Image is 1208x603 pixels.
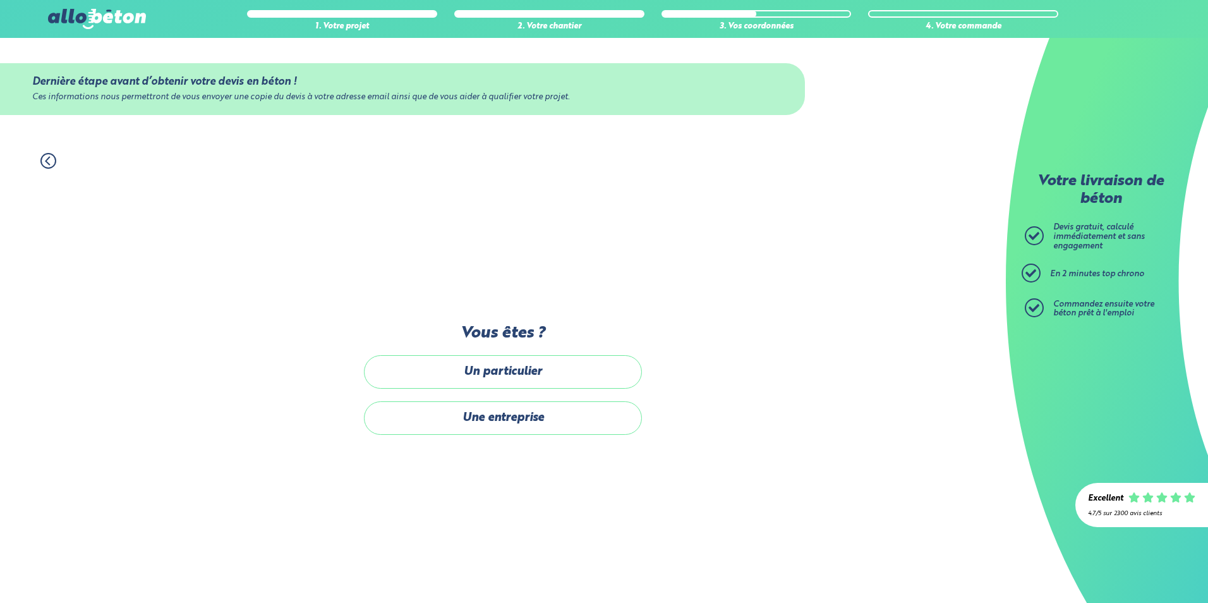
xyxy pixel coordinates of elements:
[1088,510,1195,517] div: 4.7/5 sur 2300 avis clients
[868,22,1058,32] div: 4. Votre commande
[32,93,773,102] div: Ces informations nous permettront de vous envoyer une copie du devis à votre adresse email ainsi ...
[1088,494,1123,504] div: Excellent
[247,22,437,32] div: 1. Votre projet
[661,22,852,32] div: 3. Vos coordonnées
[364,401,642,435] label: Une entreprise
[1053,300,1154,318] span: Commandez ensuite votre béton prêt à l'emploi
[364,324,642,343] label: Vous êtes ?
[48,9,145,29] img: allobéton
[1096,554,1194,589] iframe: Help widget launcher
[1050,270,1144,278] span: En 2 minutes top chrono
[32,76,773,88] div: Dernière étape avant d’obtenir votre devis en béton !
[1028,173,1173,208] p: Votre livraison de béton
[454,22,644,32] div: 2. Votre chantier
[1053,223,1145,250] span: Devis gratuit, calculé immédiatement et sans engagement
[364,355,642,389] label: Un particulier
